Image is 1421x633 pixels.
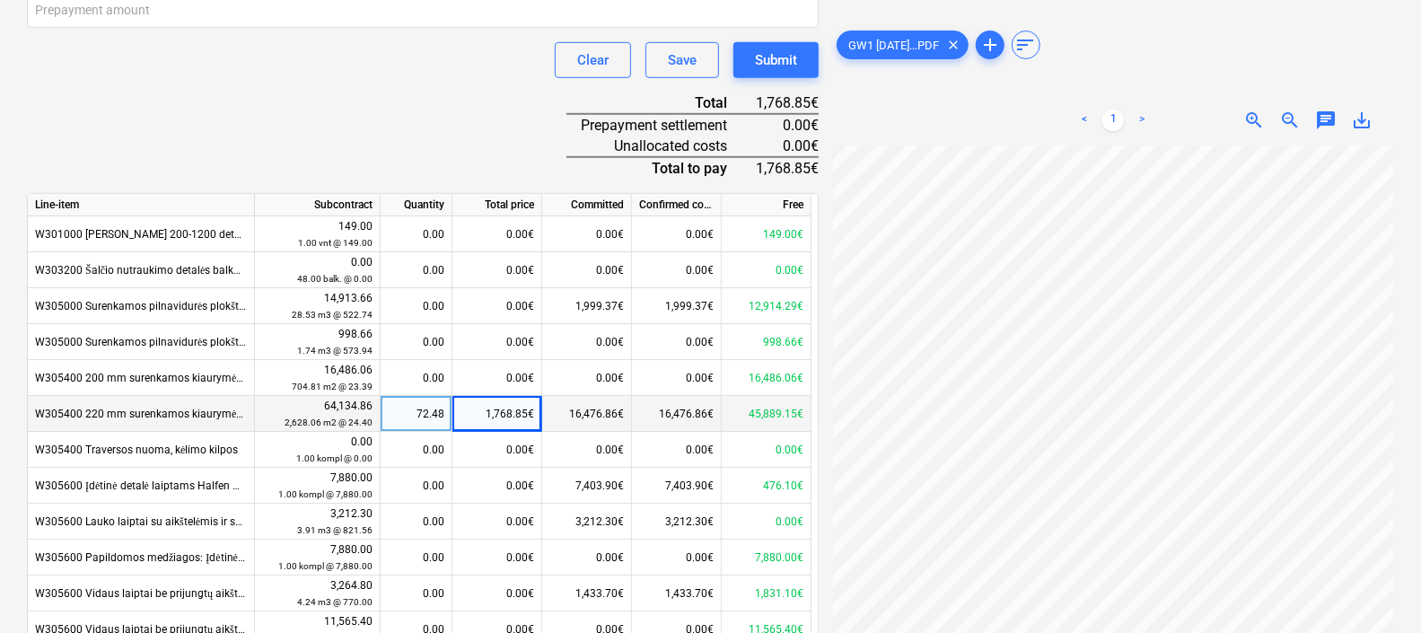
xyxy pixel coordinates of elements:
div: 16,486.06 [262,362,373,395]
div: 0.00 [388,288,444,324]
div: 0.00€ [722,504,811,540]
div: 1,768.85€ [756,157,819,179]
a: Page 1 is your current page [1102,110,1124,131]
div: Free [722,194,811,216]
div: 1,999.37€ [632,288,722,324]
div: 0.00 [388,540,444,576]
button: Save [645,42,719,78]
small: 28.53 m3 @ 522.74 [292,310,373,320]
div: 0.00 [388,216,444,252]
div: 0.00€ [452,540,542,576]
div: 0.00€ [632,216,722,252]
div: 0.00€ [452,468,542,504]
span: clear [943,34,964,56]
div: Save [668,48,697,72]
small: 704.81 m2 @ 23.39 [292,382,373,391]
div: 0.00€ [542,252,632,288]
a: Previous page [1074,110,1095,131]
span: W305400 200 mm surenkamos kiaurymėtosios plokštės su transportu skaičiuojant Neto kiekį ir su tra... [35,372,565,384]
div: 12,914.29€ [722,288,811,324]
div: 0.00€ [452,252,542,288]
span: W305600 Įdėtinė detalė laiptams Halfen HBB-FQS 20, aikštelėms TF ir TSS, neopreno tarpinė [35,479,478,492]
div: 14,913.66 [262,290,373,323]
a: Next page [1131,110,1153,131]
div: 0.00 [388,360,444,396]
div: Confirmed costs [632,194,722,216]
span: chat [1315,110,1337,131]
div: 0.00€ [632,540,722,576]
div: 0.00€ [632,432,722,468]
div: Chat Widget [1331,547,1421,633]
div: Total price [452,194,542,216]
div: 3,264.80 [262,577,373,611]
div: 0.00 [388,468,444,504]
div: 149.00€ [722,216,811,252]
span: W305400 220 mm surenkamos kiaurymėtosios plokštės su transportu skaičiuojant Neto kiekį ir su tra... [35,408,565,420]
span: sort [1015,34,1037,56]
span: W305600 Vidaus laiptai be prijungtų aikštelių parkinge. Su transportu [35,587,371,600]
div: 1,768.85€ [756,92,819,114]
div: 1,768.85€ [452,396,542,432]
span: add [979,34,1001,56]
div: 7,880.00€ [722,540,811,576]
div: 0.00€ [756,136,819,157]
small: 1.00 kompl @ 0.00 [296,453,373,463]
div: Total [566,92,756,114]
div: 998.66 [262,326,373,359]
div: 7,403.90€ [632,468,722,504]
div: 7,880.00 [262,541,373,575]
div: Line-item [28,194,255,216]
div: 0.00€ [542,540,632,576]
div: 0.00 [388,324,444,360]
div: Total to pay [566,157,756,179]
div: 0.00€ [632,324,722,360]
div: 64,134.86 [262,398,373,431]
div: 3,212.30 [262,506,373,539]
div: 0.00€ [756,114,819,136]
small: 3.91 m3 @ 821.56 [297,525,373,535]
div: Quantity [381,194,452,216]
span: save_alt [1351,110,1373,131]
div: 72.48 [388,396,444,432]
small: 48.00 balk. @ 0.00 [297,274,373,284]
span: W305600 Papildomos medžiagos: Įdėtinė detalė laiptams Halfen HBB-FQS 20, TSS, neopreno tarpinė [35,551,522,564]
div: 998.66€ [722,324,811,360]
small: 4.24 m3 @ 770.00 [297,597,373,607]
div: Committed [542,194,632,216]
div: 0.00€ [722,432,811,468]
div: 0.00€ [542,432,632,468]
div: 0.00€ [632,360,722,396]
div: 0.00€ [452,432,542,468]
div: GW1 [DATE]...PDF [837,31,969,59]
div: Clear [577,48,609,72]
div: 3,212.30€ [632,504,722,540]
span: zoom_out [1279,110,1301,131]
div: 0.00€ [542,216,632,252]
div: 0.00 [388,504,444,540]
span: GW1 [DATE]...PDF [838,39,950,52]
small: 2,628.06 m2 @ 24.40 [285,418,373,427]
div: 0.00€ [452,504,542,540]
div: 3,212.30€ [542,504,632,540]
span: W301000 Peikko Petra 200-1200 detalės surenkamoms perdangoms [35,228,390,241]
small: 1.00 kompl @ 7,880.00 [278,489,373,499]
span: W305000 Surenkamos pilnavidurės plokštės lifto dangčiui su transportu [35,336,383,348]
span: W305600 Lauko laiptai su aikštelėmis ir su transportu [35,515,295,528]
div: 0.00€ [542,360,632,396]
div: 1,433.70€ [542,576,632,611]
button: Submit [733,42,819,78]
button: Clear [555,42,631,78]
div: 0.00€ [452,216,542,252]
small: 1.00 vnt @ 149.00 [298,238,373,248]
div: Unallocated costs [566,136,756,157]
div: 476.10€ [722,468,811,504]
small: 1.00 kompl @ 7,880.00 [278,561,373,571]
div: 0.00 [388,576,444,611]
div: 0.00 [388,432,444,468]
div: 0.00€ [452,324,542,360]
small: 1.74 m3 @ 573.94 [297,346,373,356]
div: Submit [755,48,797,72]
div: 7,880.00 [262,470,373,503]
div: 16,476.86€ [542,396,632,432]
div: 1,999.37€ [542,288,632,324]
